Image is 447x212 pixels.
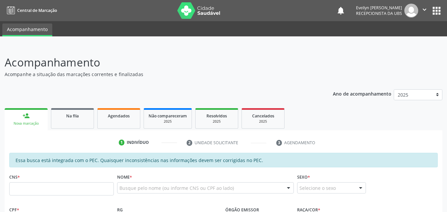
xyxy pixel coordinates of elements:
span: Na fila [66,113,79,119]
i:  [421,6,428,13]
span: Central de Marcação [17,8,57,13]
label: Nome [117,172,132,182]
label: Sexo [297,172,310,182]
button: notifications [336,6,345,15]
span: Resolvidos [206,113,227,119]
a: Acompanhamento [2,23,52,36]
img: img [404,4,418,18]
div: 2025 [246,119,280,124]
div: Nova marcação [9,121,43,126]
span: Não compareceram [149,113,187,119]
span: Agendados [108,113,130,119]
p: Acompanhamento [5,54,311,71]
div: person_add [22,112,30,119]
label: CNS [9,172,20,182]
a: Central de Marcação [5,5,57,16]
div: Essa busca está integrada com o PEC. Quaisquer inconsistências nas informações devem ser corrigid... [9,153,438,167]
span: Recepcionista da UBS [356,11,402,16]
div: Evellyn [PERSON_NAME] [356,5,402,11]
button: apps [431,5,442,17]
div: 2025 [200,119,233,124]
p: Acompanhe a situação das marcações correntes e finalizadas [5,71,311,78]
button:  [418,4,431,18]
div: 2025 [149,119,187,124]
div: Indivíduo [127,140,149,146]
div: 1 [119,140,125,146]
p: Ano de acompanhamento [333,89,391,98]
span: Cancelados [252,113,274,119]
span: Selecione o sexo [299,185,336,191]
span: Busque pelo nome (ou informe CNS ou CPF ao lado) [119,185,234,191]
